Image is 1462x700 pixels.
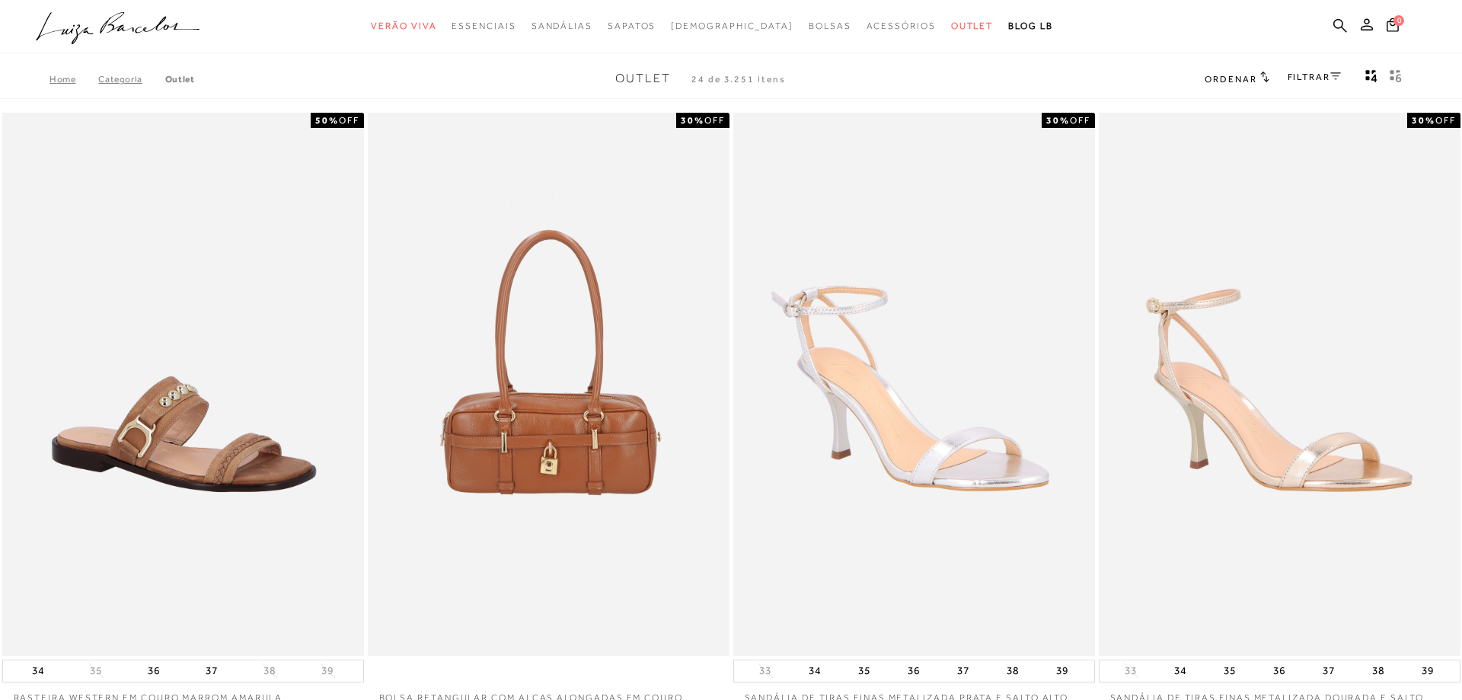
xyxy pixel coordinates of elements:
span: OFF [704,115,725,126]
a: Outlet [165,74,195,85]
span: [DEMOGRAPHIC_DATA] [671,21,793,31]
img: SANDÁLIA DE TIRAS FINAS METALIZADA DOURADA E SALTO ALTO FINO [1100,115,1459,654]
a: noSubCategoriesText [452,12,516,40]
button: 39 [1052,660,1073,682]
span: Sapatos [608,21,656,31]
button: gridText6Desc [1385,69,1406,88]
button: 35 [85,663,107,678]
span: Verão Viva [371,21,436,31]
button: Mostrar 4 produtos por linha [1361,69,1382,88]
button: 37 [953,660,974,682]
button: 39 [1417,660,1438,682]
strong: 30% [681,115,704,126]
button: 38 [1368,660,1389,682]
button: 39 [317,663,338,678]
button: 36 [143,660,164,682]
a: Home [49,74,98,85]
a: FILTRAR [1288,72,1341,82]
button: 34 [1170,660,1191,682]
a: noSubCategoriesText [531,12,592,40]
span: 0 [1393,15,1404,26]
span: Outlet [951,21,994,31]
a: noSubCategoriesText [371,12,436,40]
img: SANDÁLIA DE TIRAS FINAS METALIZADA PRATA E SALTO ALTO FINO [735,115,1093,654]
button: 36 [903,660,924,682]
img: BOLSA RETANGULAR COM ALÇAS ALONGADAS EM COURO CARAMELO MÉDIA [369,115,728,654]
button: 34 [27,660,49,682]
a: BOLSA RETANGULAR COM ALÇAS ALONGADAS EM COURO CARAMELO MÉDIA BOLSA RETANGULAR COM ALÇAS ALONGADAS... [369,115,728,654]
button: 37 [1318,660,1339,682]
button: 37 [201,660,222,682]
strong: 50% [315,115,339,126]
button: 33 [755,663,776,678]
strong: 30% [1412,115,1435,126]
a: SANDÁLIA DE TIRAS FINAS METALIZADA PRATA E SALTO ALTO FINO SANDÁLIA DE TIRAS FINAS METALIZADA PRA... [735,115,1093,654]
a: noSubCategoriesText [867,12,936,40]
span: BLOG LB [1008,21,1052,31]
span: 24 de 3.251 itens [691,74,786,85]
a: noSubCategoriesText [809,12,851,40]
button: 33 [1120,663,1141,678]
span: OFF [1435,115,1456,126]
button: 35 [854,660,875,682]
span: Essenciais [452,21,516,31]
button: 38 [259,663,280,678]
a: RASTEIRA WESTERN EM COURO MARROM AMARULA RASTEIRA WESTERN EM COURO MARROM AMARULA [4,115,362,654]
span: Sandálias [531,21,592,31]
a: noSubCategoriesText [608,12,656,40]
button: 34 [804,660,825,682]
button: 36 [1269,660,1290,682]
span: Outlet [615,72,671,85]
a: SANDÁLIA DE TIRAS FINAS METALIZADA DOURADA E SALTO ALTO FINO SANDÁLIA DE TIRAS FINAS METALIZADA D... [1100,115,1459,654]
button: 38 [1002,660,1023,682]
a: noSubCategoriesText [671,12,793,40]
img: RASTEIRA WESTERN EM COURO MARROM AMARULA [4,115,362,654]
span: OFF [1070,115,1090,126]
span: Ordenar [1205,74,1256,85]
span: Acessórios [867,21,936,31]
a: noSubCategoriesText [951,12,994,40]
span: Bolsas [809,21,851,31]
strong: 30% [1046,115,1070,126]
a: Categoria [98,74,164,85]
button: 35 [1219,660,1240,682]
a: BLOG LB [1008,12,1052,40]
span: OFF [339,115,359,126]
button: 0 [1382,17,1403,37]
